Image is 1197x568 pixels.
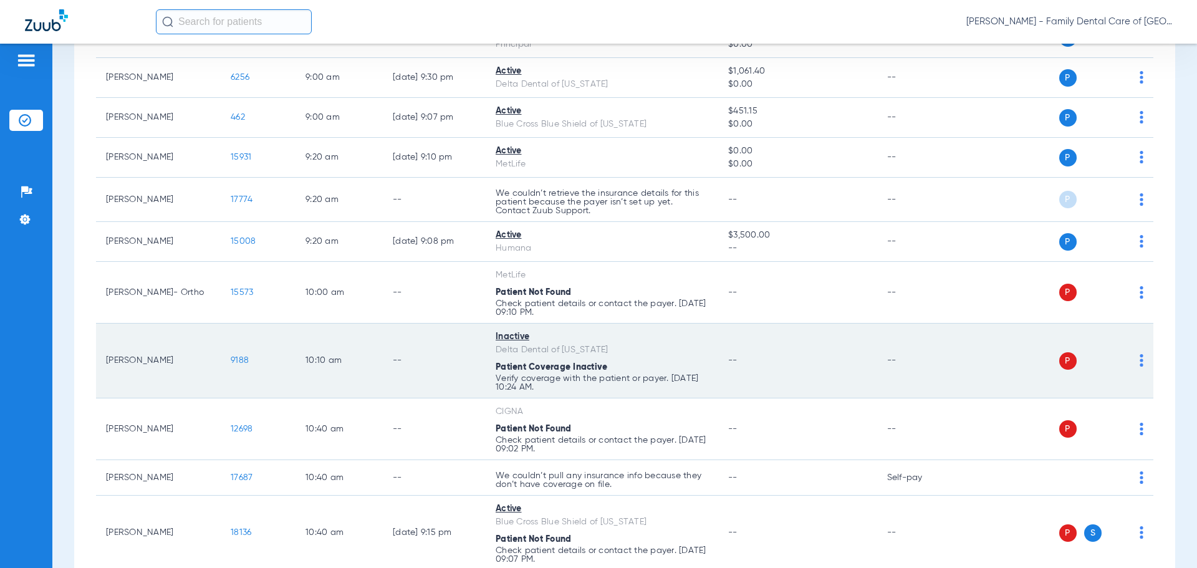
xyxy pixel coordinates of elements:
[1059,420,1077,438] span: P
[728,65,867,78] span: $1,061.40
[1084,524,1102,542] span: S
[728,242,867,255] span: --
[231,73,249,82] span: 6256
[231,528,251,537] span: 18136
[1140,71,1143,84] img: group-dot-blue.svg
[96,262,221,324] td: [PERSON_NAME]- Ortho
[96,98,221,138] td: [PERSON_NAME]
[877,138,961,178] td: --
[296,460,383,496] td: 10:40 AM
[496,363,607,372] span: Patient Coverage Inactive
[383,398,486,460] td: --
[296,398,383,460] td: 10:40 AM
[383,98,486,138] td: [DATE] 9:07 PM
[496,38,708,51] div: Principal
[296,324,383,398] td: 10:10 AM
[96,178,221,222] td: [PERSON_NAME]
[496,374,708,392] p: Verify coverage with the patient or payer. [DATE] 10:24 AM.
[728,356,738,365] span: --
[877,178,961,222] td: --
[496,405,708,418] div: CIGNA
[496,436,708,453] p: Check patient details or contact the payer. [DATE] 09:02 PM.
[496,229,708,242] div: Active
[496,535,571,544] span: Patient Not Found
[383,178,486,222] td: --
[728,118,867,131] span: $0.00
[496,105,708,118] div: Active
[296,222,383,262] td: 9:20 AM
[231,195,252,204] span: 17774
[1140,193,1143,206] img: group-dot-blue.svg
[496,118,708,131] div: Blue Cross Blue Shield of [US_STATE]
[383,324,486,398] td: --
[877,58,961,98] td: --
[1059,524,1077,542] span: P
[96,138,221,178] td: [PERSON_NAME]
[496,145,708,158] div: Active
[1059,109,1077,127] span: P
[728,158,867,171] span: $0.00
[728,78,867,91] span: $0.00
[25,9,68,31] img: Zuub Logo
[728,425,738,433] span: --
[496,330,708,344] div: Inactive
[1140,423,1143,435] img: group-dot-blue.svg
[383,262,486,324] td: --
[496,288,571,297] span: Patient Not Found
[96,398,221,460] td: [PERSON_NAME]
[496,344,708,357] div: Delta Dental of [US_STATE]
[1140,111,1143,123] img: group-dot-blue.svg
[1140,471,1143,484] img: group-dot-blue.svg
[1140,235,1143,248] img: group-dot-blue.svg
[496,65,708,78] div: Active
[162,16,173,27] img: Search Icon
[877,98,961,138] td: --
[496,471,708,489] p: We couldn’t pull any insurance info because they don’t have coverage on file.
[231,425,252,433] span: 12698
[1059,191,1077,208] span: P
[231,153,251,161] span: 15931
[296,58,383,98] td: 9:00 AM
[231,288,253,297] span: 15573
[877,460,961,496] td: Self-pay
[231,473,252,482] span: 17687
[728,473,738,482] span: --
[728,38,867,51] span: $0.00
[1140,354,1143,367] img: group-dot-blue.svg
[383,138,486,178] td: [DATE] 9:10 PM
[1059,233,1077,251] span: P
[231,113,245,122] span: 462
[16,53,36,68] img: hamburger-icon
[96,324,221,398] td: [PERSON_NAME]
[496,269,708,282] div: MetLife
[496,516,708,529] div: Blue Cross Blue Shield of [US_STATE]
[1059,352,1077,370] span: P
[496,242,708,255] div: Humana
[728,195,738,204] span: --
[496,299,708,317] p: Check patient details or contact the payer. [DATE] 09:10 PM.
[1059,69,1077,87] span: P
[496,78,708,91] div: Delta Dental of [US_STATE]
[728,105,867,118] span: $451.15
[296,98,383,138] td: 9:00 AM
[296,178,383,222] td: 9:20 AM
[496,158,708,171] div: MetLife
[728,229,867,242] span: $3,500.00
[496,425,571,433] span: Patient Not Found
[1059,149,1077,166] span: P
[383,222,486,262] td: [DATE] 9:08 PM
[156,9,312,34] input: Search for patients
[296,138,383,178] td: 9:20 AM
[496,503,708,516] div: Active
[877,398,961,460] td: --
[728,288,738,297] span: --
[496,189,708,215] p: We couldn’t retrieve the insurance details for this patient because the payer isn’t set up yet. C...
[496,546,708,564] p: Check patient details or contact the payer. [DATE] 09:07 PM.
[877,262,961,324] td: --
[966,16,1172,28] span: [PERSON_NAME] - Family Dental Care of [GEOGRAPHIC_DATA]
[96,58,221,98] td: [PERSON_NAME]
[1140,526,1143,539] img: group-dot-blue.svg
[1140,286,1143,299] img: group-dot-blue.svg
[383,58,486,98] td: [DATE] 9:30 PM
[728,528,738,537] span: --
